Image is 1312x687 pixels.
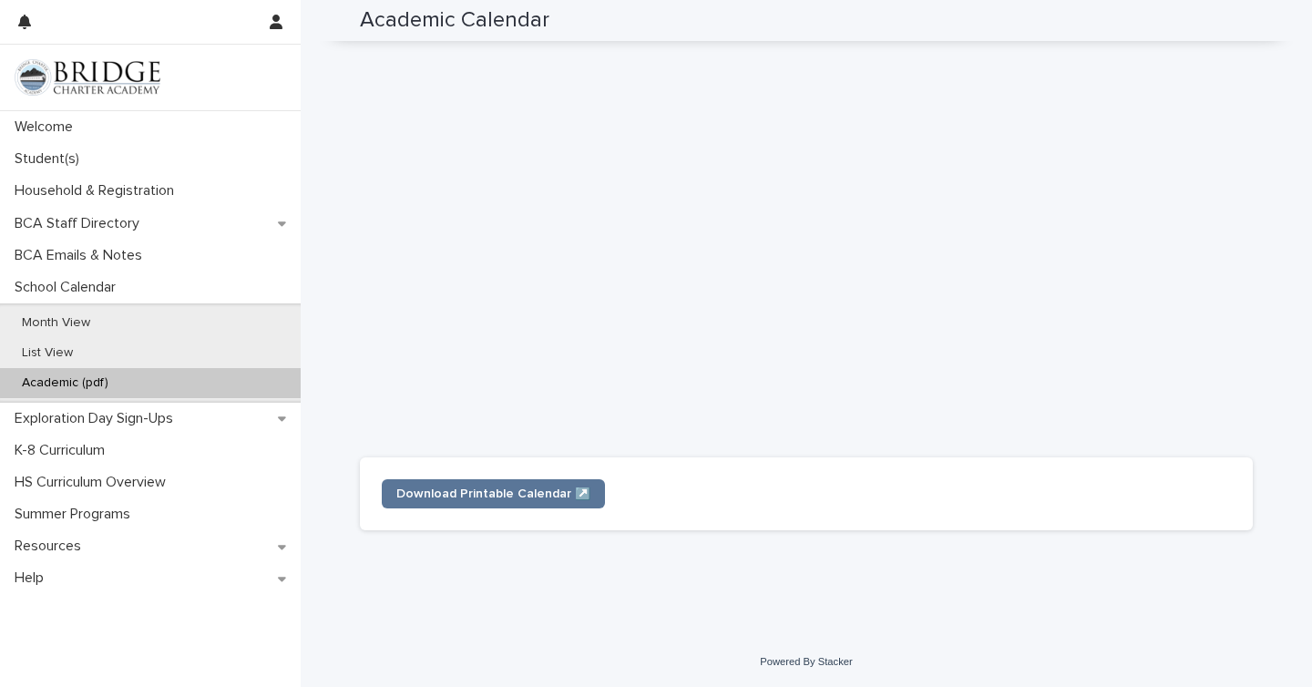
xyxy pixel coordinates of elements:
p: Month View [7,315,105,331]
h2: Academic Calendar [360,7,549,34]
img: V1C1m3IdTEidaUdm9Hs0 [15,59,160,96]
p: HS Curriculum Overview [7,474,180,491]
p: Help [7,569,58,587]
p: Household & Registration [7,182,189,200]
p: School Calendar [7,279,130,296]
span: Download Printable Calendar ↗️ [396,487,590,500]
a: Download Printable Calendar ↗️ [382,479,605,508]
p: Exploration Day Sign-Ups [7,410,188,427]
p: Summer Programs [7,506,145,523]
p: Resources [7,538,96,555]
p: Welcome [7,118,87,136]
p: BCA Staff Directory [7,215,154,232]
p: K-8 Curriculum [7,442,119,459]
p: Student(s) [7,150,94,168]
a: Powered By Stacker [760,656,852,667]
p: Academic (pdf) [7,375,123,391]
p: List View [7,345,87,361]
p: BCA Emails & Notes [7,247,157,264]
